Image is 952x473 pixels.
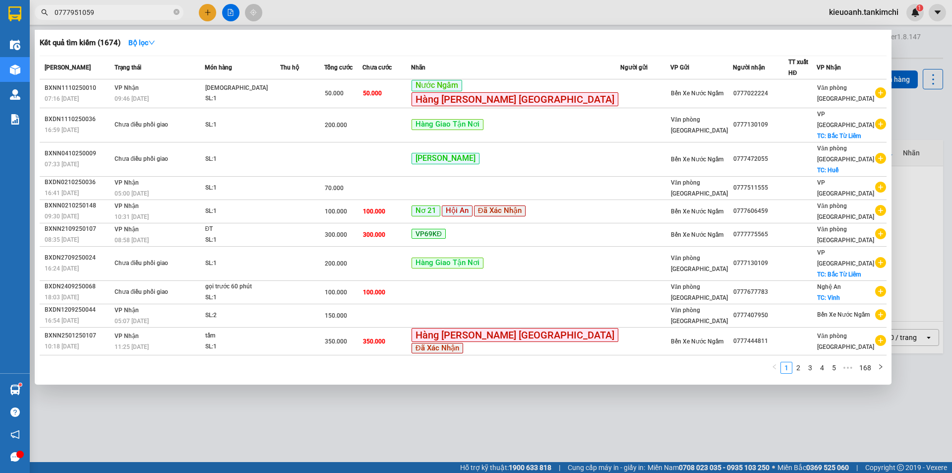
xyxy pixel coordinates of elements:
div: 0777775565 [733,229,788,240]
span: plus-circle [875,257,886,268]
span: TT xuất HĐ [788,59,808,76]
span: Nghệ An [817,283,841,290]
a: 1 [781,362,792,373]
span: Hàng Giao Tận Nơi [412,119,483,130]
img: warehouse-icon [10,65,20,75]
li: Next Page [875,362,887,374]
span: message [10,452,20,462]
span: VP Nhận [115,179,139,186]
span: Bến Xe Nước Ngầm [671,338,723,345]
span: Nơ 21 [412,205,440,216]
span: Bến Xe Nước Ngầm [671,231,723,238]
span: VP Nhận [115,203,139,209]
div: Chưa điều phối giao [115,287,189,298]
span: Đã Xác Nhận [474,205,526,216]
span: 11:25 [DATE] [115,343,149,350]
span: plus-circle [875,309,886,320]
div: BXNN0410250009 [45,148,112,159]
span: left [772,364,777,370]
img: warehouse-icon [10,40,20,50]
div: 0777606459 [733,206,788,216]
sup: 1 [19,383,22,386]
span: TC: Huế [817,167,838,174]
span: Văn phòng [GEOGRAPHIC_DATA] [671,179,728,197]
span: 08:58 [DATE] [115,237,149,244]
span: plus-circle [875,228,886,239]
span: search [41,9,48,16]
span: VP Nhận [115,307,139,314]
span: 200.000 [325,260,347,267]
span: 100.000 [325,289,347,296]
span: 300.000 [363,231,385,238]
div: 0777444811 [733,336,788,346]
div: SL: 1 [205,154,280,165]
span: 200.000 [325,122,347,129]
img: solution-icon [10,114,20,125]
div: BXDN2409250068 [45,281,112,292]
span: Văn phòng [GEOGRAPHIC_DATA] [671,307,728,325]
button: right [875,362,887,374]
span: plus-circle [875,205,886,216]
button: left [769,362,780,374]
span: Văn phòng [GEOGRAPHIC_DATA] [671,283,728,301]
div: 0777130109 [733,120,788,130]
span: 09:46 [DATE] [115,95,149,102]
span: Đã Xác Nhận [412,343,463,354]
h3: Kết quả tìm kiếm ( 1674 ) [40,38,120,48]
span: VP [GEOGRAPHIC_DATA] [817,249,874,267]
span: Người nhận [733,64,765,71]
span: Nước Ngầm [412,80,462,91]
span: 07:16 [DATE] [45,95,79,102]
a: 4 [817,362,828,373]
span: 350.000 [363,338,385,345]
span: 07:33 [DATE] [45,161,79,168]
span: 150.000 [325,312,347,319]
span: plus-circle [875,119,886,130]
li: 168 [856,362,875,374]
span: 100.000 [363,208,385,215]
span: Hàng [PERSON_NAME] [GEOGRAPHIC_DATA] [412,328,618,342]
div: SL: 1 [205,93,280,104]
span: plus-circle [875,87,886,98]
span: Món hàng [205,64,232,71]
div: BXDN1110250036 [45,114,112,125]
div: BXNN2501250107 [45,331,112,341]
span: Chưa cước [362,64,392,71]
div: 0777407950 [733,310,788,321]
span: Người gửi [620,64,648,71]
img: warehouse-icon [10,89,20,100]
span: VP Nhận [817,64,841,71]
span: Hội An [442,205,473,216]
div: Chưa điều phối giao [115,120,189,131]
div: SL: 1 [205,341,280,352]
a: 5 [829,362,839,373]
span: close-circle [174,9,179,15]
span: 05:07 [DATE] [115,318,149,325]
span: Văn phòng [GEOGRAPHIC_DATA] [817,333,874,350]
strong: Bộ lọc [128,39,155,47]
div: BXDN2709250024 [45,253,112,263]
div: SL: 1 [205,292,280,303]
span: 16:54 [DATE] [45,317,79,324]
li: Next 5 Pages [840,362,856,374]
span: Bến Xe Nước Ngầm [671,208,723,215]
span: 09:30 [DATE] [45,213,79,220]
span: 100.000 [363,289,385,296]
a: 168 [856,362,874,373]
span: TC: Bắc Từ Liêm [817,133,861,139]
span: notification [10,430,20,439]
div: 0777022224 [733,88,788,99]
span: 50.000 [363,90,382,97]
span: VP Nhận [115,84,139,91]
button: Bộ lọcdown [120,35,163,51]
span: 16:41 [DATE] [45,190,79,197]
span: VP Gửi [670,64,689,71]
div: BXDN0210250036 [45,177,112,188]
span: plus-circle [875,286,886,297]
li: 2 [792,362,804,374]
span: [PERSON_NAME] [45,64,91,71]
div: 0777130109 [733,258,788,269]
div: SL: 1 [205,183,280,194]
span: Bến Xe Nước Ngầm [671,156,723,163]
span: VP [GEOGRAPHIC_DATA] [817,111,874,129]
